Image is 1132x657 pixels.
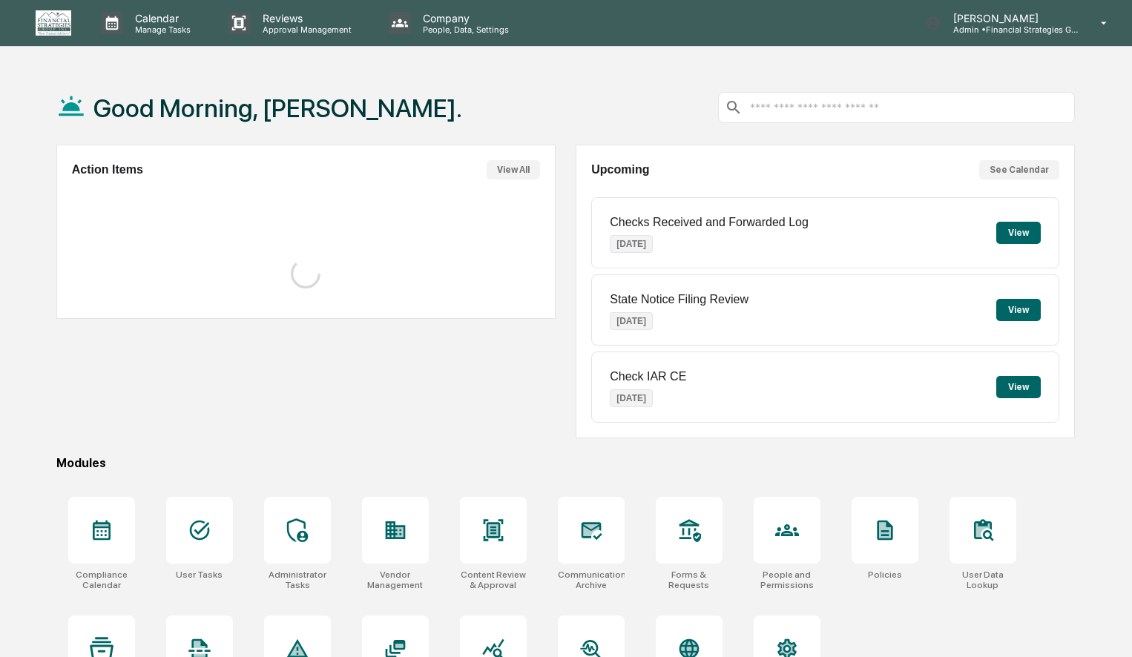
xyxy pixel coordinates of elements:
[996,376,1041,398] button: View
[411,12,516,24] p: Company
[264,569,331,590] div: Administrator Tasks
[460,569,527,590] div: Content Review & Approval
[610,293,748,306] p: State Notice Filing Review
[362,569,429,590] div: Vendor Management
[610,235,653,253] p: [DATE]
[487,160,540,179] button: View All
[996,222,1041,244] button: View
[941,24,1079,35] p: Admin • Financial Strategies Group (FSG)
[979,160,1059,179] button: See Calendar
[610,370,686,383] p: Check IAR CE
[56,456,1075,470] div: Modules
[72,163,143,176] h2: Action Items
[996,299,1041,321] button: View
[558,569,625,590] div: Communications Archive
[754,569,820,590] div: People and Permissions
[93,93,462,123] h1: Good Morning, [PERSON_NAME].
[950,569,1016,590] div: User Data Lookup
[251,24,359,35] p: Approval Management
[610,389,653,407] p: [DATE]
[656,569,723,590] div: Forms & Requests
[123,12,198,24] p: Calendar
[610,216,809,229] p: Checks Received and Forwarded Log
[176,569,223,580] div: User Tasks
[251,12,359,24] p: Reviews
[36,10,71,36] img: logo
[591,163,649,176] h2: Upcoming
[68,569,135,590] div: Compliance Calendar
[610,312,653,330] p: [DATE]
[411,24,516,35] p: People, Data, Settings
[941,12,1079,24] p: [PERSON_NAME]
[123,24,198,35] p: Manage Tasks
[868,569,902,580] div: Policies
